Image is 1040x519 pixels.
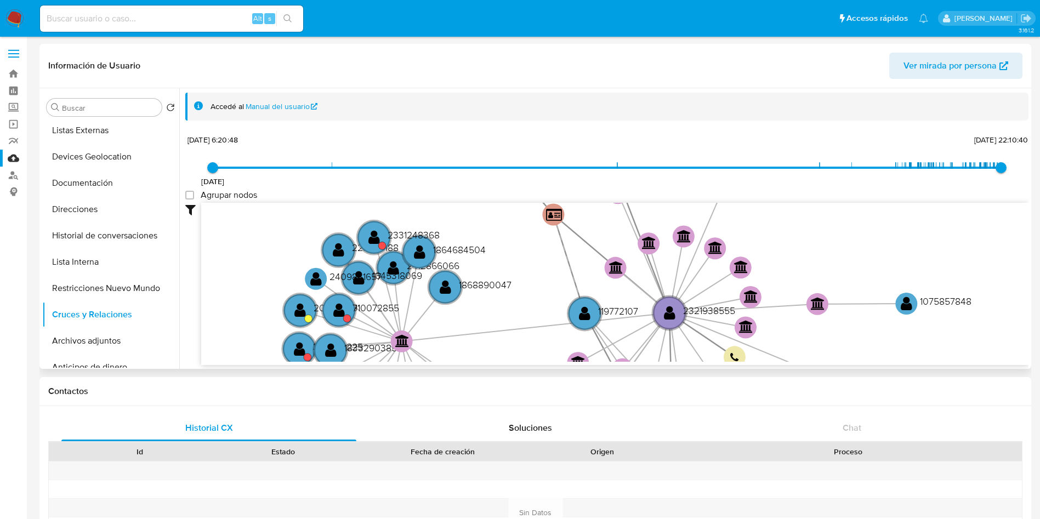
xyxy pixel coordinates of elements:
button: Archivos adjuntos [42,328,179,354]
span: Historial CX [185,421,233,434]
p: ivonne.perezonofre@mercadolibre.com.mx [954,13,1016,24]
text:  [294,341,305,357]
text:  [388,260,399,276]
text:  [739,321,753,334]
text: 2409841657 [329,270,382,283]
button: Cruces y Relaciones [42,301,179,328]
text: 2231194188 [352,241,399,255]
span: [DATE] [201,176,225,187]
button: Devices Geolocation [42,144,179,170]
text:  [325,342,337,358]
text: 398098225 [313,340,363,353]
button: Anticipos de dinero [42,354,179,380]
span: Chat [843,421,861,434]
div: Estado [219,446,348,457]
text: 119772107 [598,304,638,318]
text: 2412866066 [407,259,459,272]
button: Direcciones [42,196,179,223]
span: [DATE] 6:20:48 [187,134,238,145]
a: Salir [1020,13,1032,24]
text: 1833290385 [344,341,397,355]
text:  [730,352,739,363]
button: Lista Interna [42,249,179,275]
button: Volver al orden por defecto [166,103,175,115]
text:  [333,242,344,258]
text: 1868890047 [459,278,512,292]
text:  [734,260,748,273]
text: 2321938555 [683,304,735,317]
button: Restricciones Nuevo Mundo [42,275,179,301]
button: Documentación [42,170,179,196]
text:  [414,244,425,260]
text:  [677,230,691,243]
text:  [901,295,912,311]
text:  [609,261,623,274]
a: Manual del usuario [246,101,318,112]
button: Buscar [51,103,60,112]
div: Proceso [682,446,1014,457]
span: Alt [253,13,262,24]
text:  [310,271,322,287]
button: Ver mirada por persona [889,53,1022,79]
text: 1864684504 [433,243,486,256]
text:  [440,279,451,295]
text:  [664,305,675,321]
text:  [744,290,758,303]
h1: Contactos [48,386,1022,397]
text:  [546,208,562,222]
input: Buscar usuario o caso... [40,12,303,26]
div: Fecha de creación [363,446,523,457]
text:  [811,297,825,310]
span: [DATE] 22:10:40 [974,134,1028,145]
text: 1645318069 [372,269,422,282]
h1: Información de Usuario [48,60,140,71]
text: 710072855 [353,301,399,315]
text:  [642,236,656,249]
button: search-icon [276,11,299,26]
button: Listas Externas [42,117,179,144]
text: 2331248368 [388,228,440,242]
span: Accesos rápidos [846,13,908,24]
input: Agrupar nodos [185,191,194,199]
text: 207599491 [314,301,360,315]
button: Historial de conversaciones [42,223,179,249]
text:  [368,229,380,245]
text:  [708,241,723,254]
span: Ver mirada por persona [903,53,997,79]
span: Agrupar nodos [201,190,257,201]
div: Id [76,446,204,457]
text: 1075857848 [920,294,971,308]
text:  [294,302,306,318]
a: Notificaciones [919,14,928,23]
text:  [579,305,590,321]
span: Accedé al [211,101,244,112]
div: Origen [538,446,667,457]
text:  [395,334,410,347]
input: Buscar [62,103,157,113]
span: s [268,13,271,24]
text:  [333,302,345,318]
span: Soluciones [509,421,552,434]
